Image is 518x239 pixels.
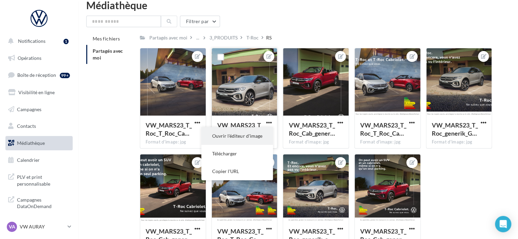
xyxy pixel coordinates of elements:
[360,139,415,145] div: Format d'image: jpg
[209,34,238,41] div: 3_PRODUITS
[195,33,201,42] div: ...
[4,68,74,82] a: Boîte de réception99+
[93,48,123,61] span: Partagés avec moi
[217,121,263,145] span: VW_MARS23_T_Roc_generik_Story
[432,139,486,145] div: Format d'image: jpg
[4,153,74,167] a: Calendrier
[17,157,40,163] span: Calendrier
[432,121,478,137] span: VW_MARS23_T_Roc_generik_GMB
[4,170,74,190] a: PLV et print personnalisable
[201,163,273,180] button: Copier l'URL
[4,136,74,150] a: Médiathèque
[495,216,511,232] div: Open Intercom Messenger
[201,145,273,163] button: Télécharger
[93,36,120,41] span: Mes fichiers
[146,121,192,137] span: VW_MARS23_T_Roc_T_Roc_Cab_generik_Story
[4,192,74,212] a: Campagnes DataOnDemand
[5,220,73,233] a: VA VW AURAY
[4,85,74,100] a: Visibilité en ligne
[149,34,187,41] div: Partagés avec moi
[18,89,55,95] span: Visibilité en ligne
[17,123,36,129] span: Contacts
[201,127,273,145] button: Ouvrir l'éditeur d'image
[289,139,343,145] div: Format d'image: jpg
[246,34,259,41] div: T-Roc
[20,223,65,230] p: VW AURAY
[180,16,220,27] button: Filtrer par
[9,223,15,230] span: VA
[17,72,56,78] span: Boîte de réception
[289,121,335,137] span: VW_MARS23_T_Roc_Cab_generik_Story
[18,55,41,61] span: Opérations
[266,34,272,41] div: RS
[17,106,41,112] span: Campagnes
[4,51,74,65] a: Opérations
[60,73,70,78] div: 99+
[17,172,70,187] span: PLV et print personnalisable
[146,139,200,145] div: Format d'image: jpg
[63,39,69,44] div: 1
[4,102,74,117] a: Campagnes
[360,121,406,137] span: VW_MARS23_T_Roc_T_Roc_Cab_generik_GMB
[4,119,74,133] a: Contacts
[17,140,45,146] span: Médiathèque
[18,38,45,44] span: Notifications
[4,34,71,48] button: Notifications 1
[17,195,70,210] span: Campagnes DataOnDemand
